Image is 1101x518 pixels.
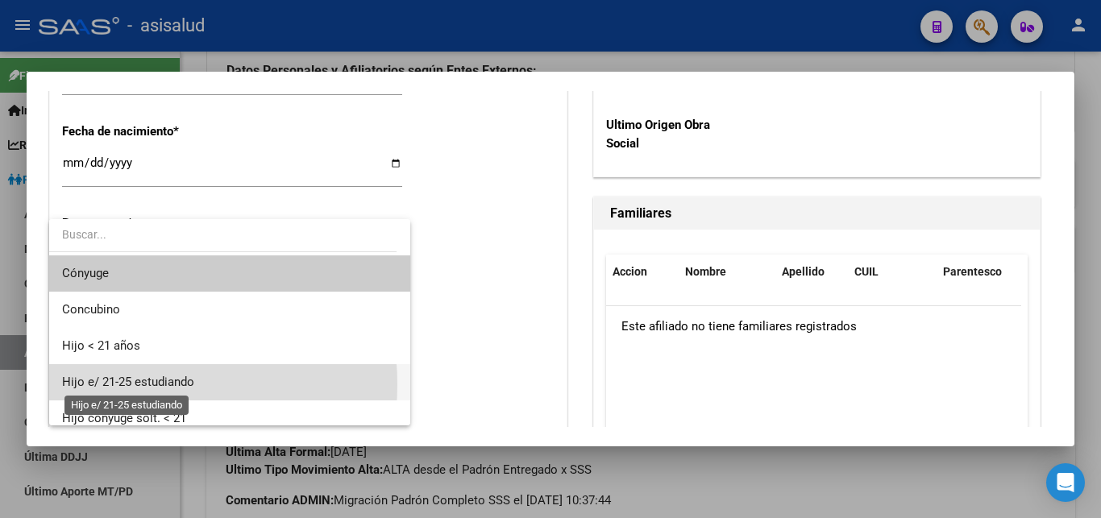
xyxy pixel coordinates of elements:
[49,218,397,251] input: dropdown search
[62,266,109,280] span: Cónyuge
[62,338,140,353] span: Hijo < 21 años
[1046,463,1085,502] div: Open Intercom Messenger
[62,411,186,425] span: Hijo cónyuge solt. < 21
[62,375,194,389] span: Hijo e/ 21-25 estudiando
[62,302,120,317] span: Concubino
